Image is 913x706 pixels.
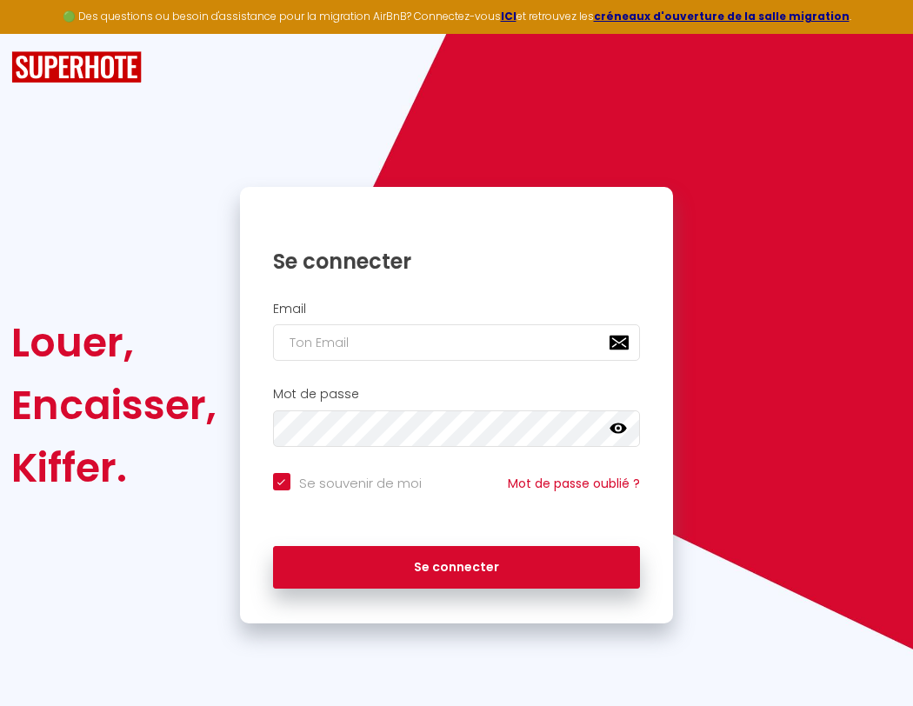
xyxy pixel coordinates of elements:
[508,475,640,492] a: Mot de passe oublié ?
[11,436,217,499] div: Kiffer.
[273,324,641,361] input: Ton Email
[273,248,641,275] h1: Se connecter
[11,374,217,436] div: Encaisser,
[273,302,641,316] h2: Email
[273,546,641,589] button: Se connecter
[11,311,217,374] div: Louer,
[501,9,516,23] a: ICI
[273,387,641,402] h2: Mot de passe
[11,51,142,83] img: SuperHote logo
[594,9,850,23] a: créneaux d'ouverture de la salle migration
